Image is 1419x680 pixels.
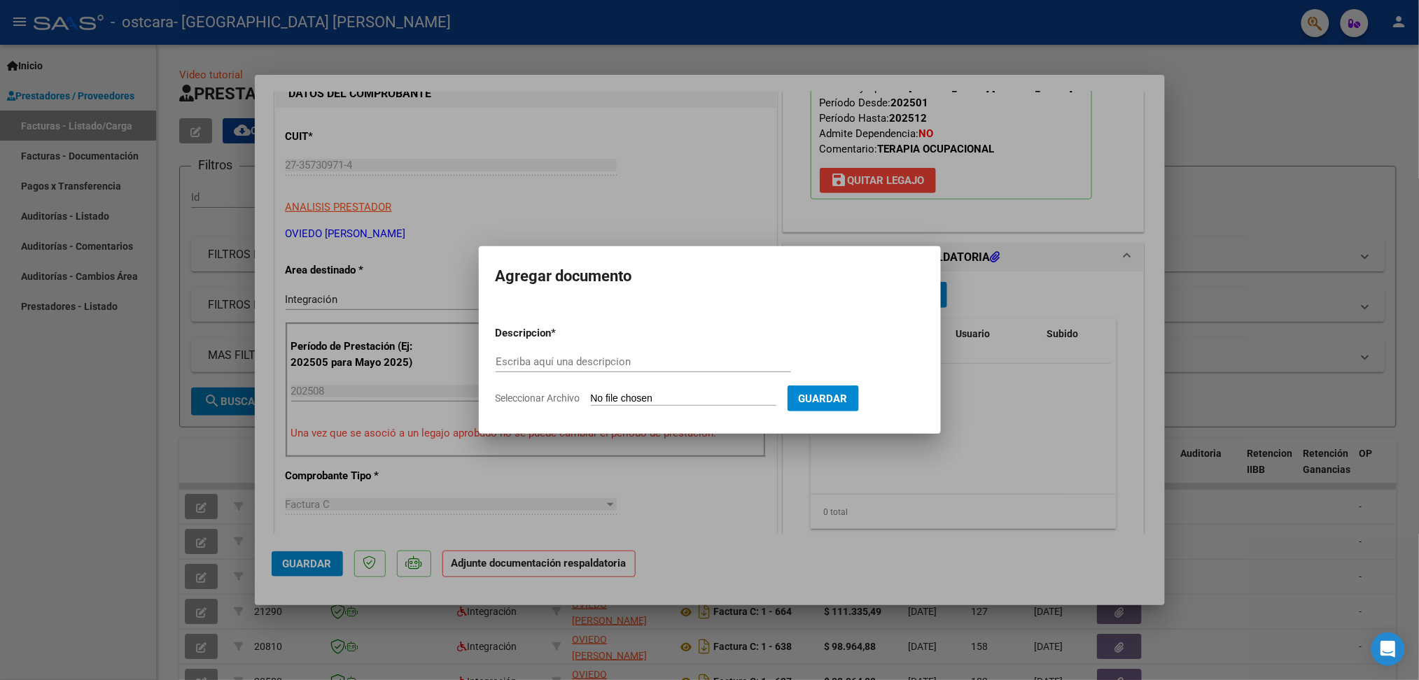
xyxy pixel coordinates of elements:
p: Descripcion [496,325,624,341]
div: Open Intercom Messenger [1371,632,1405,666]
button: Guardar [788,385,859,411]
span: Guardar [799,392,848,405]
span: Seleccionar Archivo [496,392,580,404]
h2: Agregar documento [496,263,924,290]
